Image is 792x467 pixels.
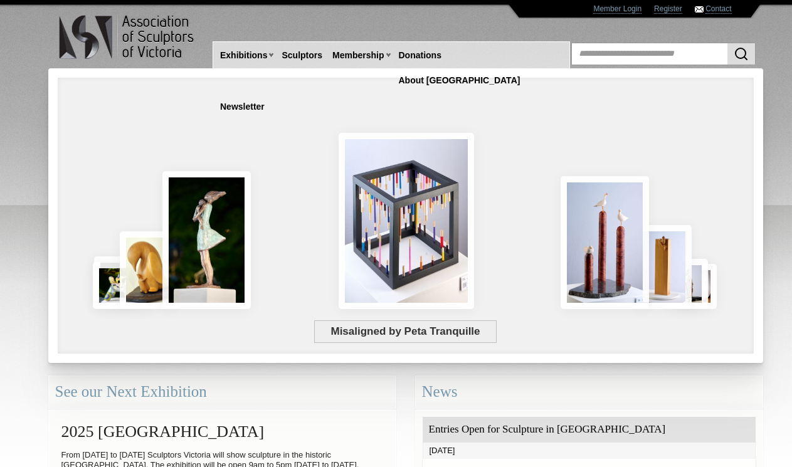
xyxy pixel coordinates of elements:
[415,375,763,409] div: News
[705,4,731,14] a: Contact
[394,44,446,67] a: Donations
[215,95,270,118] a: Newsletter
[635,225,692,309] img: Little Frog. Big Climb
[215,44,272,67] a: Exhibitions
[55,416,389,447] h2: 2025 [GEOGRAPHIC_DATA]
[162,171,251,309] img: Connection
[48,375,396,409] div: See our Next Exhibition
[734,46,749,61] img: Search
[423,443,756,459] div: [DATE]
[327,44,389,67] a: Membership
[277,44,327,67] a: Sculptors
[593,4,642,14] a: Member Login
[561,176,649,309] img: Rising Tides
[423,417,756,443] div: Entries Open for Sculpture in [GEOGRAPHIC_DATA]
[654,4,682,14] a: Register
[314,320,497,343] span: Misaligned by Peta Tranquille
[58,13,196,62] img: logo.png
[394,69,525,92] a: About [GEOGRAPHIC_DATA]
[695,6,704,13] img: Contact ASV
[339,133,474,309] img: Misaligned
